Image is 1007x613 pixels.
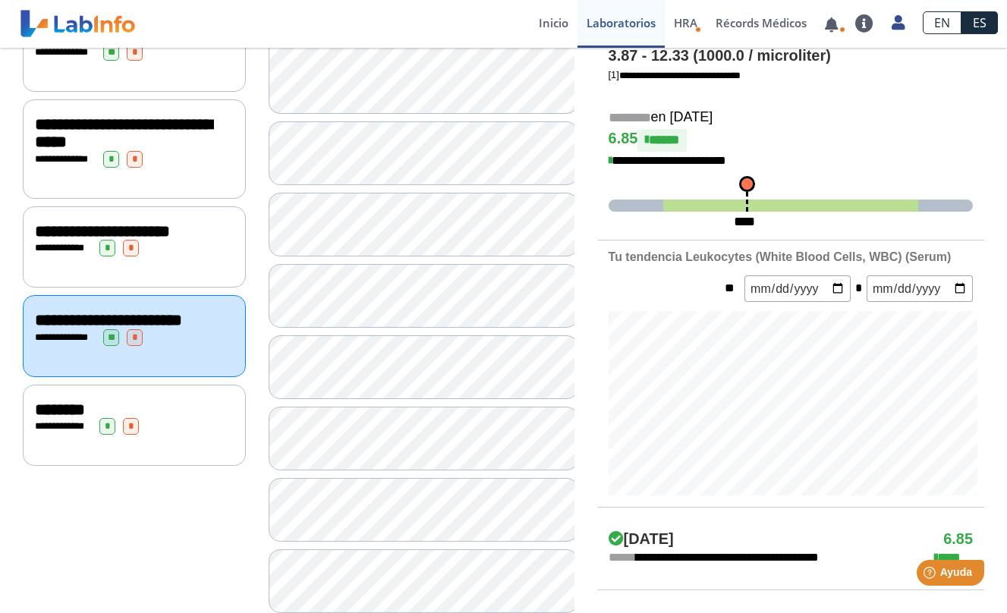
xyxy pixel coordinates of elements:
input: mm/dd/yyyy [744,275,851,302]
h4: [DATE] [609,530,674,549]
span: HRA [674,15,697,30]
b: Tu tendencia Leukocytes (White Blood Cells, WBC) (Serum) [609,250,952,263]
h4: 3.87 - 12.33 (1000.0 / microliter) [609,47,973,65]
h4: 6.85 [609,129,973,152]
h4: 6.85 [943,530,973,549]
iframe: Help widget launcher [872,554,990,596]
input: mm/dd/yyyy [867,275,973,302]
a: [1] [609,69,741,80]
a: ES [961,11,998,34]
a: EN [923,11,961,34]
h5: en [DATE] [609,109,973,127]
